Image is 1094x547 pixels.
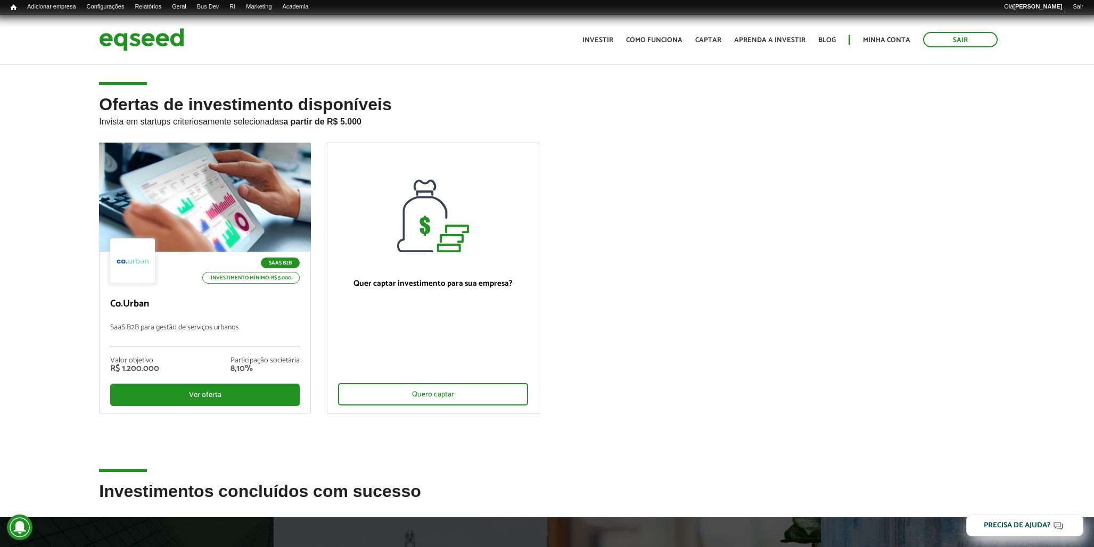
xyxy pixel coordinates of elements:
[327,143,539,414] a: Quer captar investimento para sua empresa? Quero captar
[11,4,17,11] span: Início
[231,364,300,373] div: 8,10%
[241,3,277,11] a: Marketing
[129,3,166,11] a: Relatórios
[110,299,300,310] p: Co.Urban
[338,279,528,288] p: Quer captar investimento para sua empresa?
[5,3,22,13] a: Início
[192,3,225,11] a: Bus Dev
[283,117,361,126] strong: a partir de R$ 5.000
[734,37,805,44] a: Aprenda a investir
[1067,3,1089,11] a: Sair
[110,324,300,346] p: SaaS B2B para gestão de serviços urbanos
[224,3,241,11] a: RI
[863,37,910,44] a: Minha conta
[99,95,995,143] h2: Ofertas de investimento disponíveis
[22,3,81,11] a: Adicionar empresa
[277,3,314,11] a: Academia
[1013,3,1062,10] strong: [PERSON_NAME]
[338,383,528,405] div: Quero captar
[261,258,300,268] p: SaaS B2B
[626,37,682,44] a: Como funciona
[818,37,836,44] a: Blog
[81,3,130,11] a: Configurações
[167,3,192,11] a: Geral
[582,37,613,44] a: Investir
[231,357,300,364] div: Participação societária
[923,32,998,47] a: Sair
[99,482,995,517] h2: Investimentos concluídos com sucesso
[999,3,1067,11] a: Olá[PERSON_NAME]
[110,364,159,373] div: R$ 1.200.000
[99,114,995,127] p: Invista em startups criteriosamente selecionadas
[202,272,300,284] p: Investimento mínimo: R$ 5.000
[110,357,159,364] div: Valor objetivo
[99,26,184,54] img: EqSeed
[695,37,721,44] a: Captar
[99,143,311,413] a: SaaS B2B Investimento mínimo: R$ 5.000 Co.Urban SaaS B2B para gestão de serviços urbanos Valor ob...
[110,384,300,406] div: Ver oferta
